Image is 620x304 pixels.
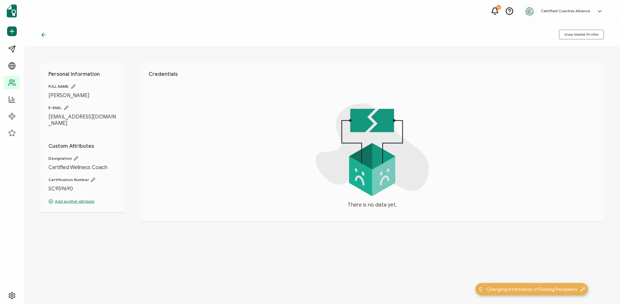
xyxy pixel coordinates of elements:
[7,5,17,17] img: sertifier-logomark-colored.svg
[348,201,397,209] span: There is no data yet.
[486,286,577,293] span: Changing Information of Existing Recipients
[496,5,501,10] div: 23
[541,9,590,13] h5: Certified Coaches Alliance
[48,71,116,77] h1: Personal Information
[315,103,429,196] img: nodata.svg
[48,84,116,89] span: FULL NAME:
[559,30,604,39] button: View Wallet Profile
[48,164,116,171] span: Certified Wellness Coach
[149,71,596,77] h1: Credentials
[48,186,116,192] span: SC959690
[588,273,620,304] iframe: Chat Widget
[48,177,116,182] span: Certification Number
[48,114,116,127] span: [EMAIL_ADDRESS][DOMAIN_NAME]
[48,143,116,149] h1: Custom Attributes
[48,92,116,99] span: [PERSON_NAME]
[48,156,116,161] span: Designation
[580,287,585,292] img: minimize-icon.svg
[525,6,534,16] img: 2aa27aa7-df99-43f9-bc54-4d90c804c2bd.png
[48,198,116,204] p: Add another attribute
[48,105,116,110] span: E-MAIL:
[564,33,598,36] span: View Wallet Profile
